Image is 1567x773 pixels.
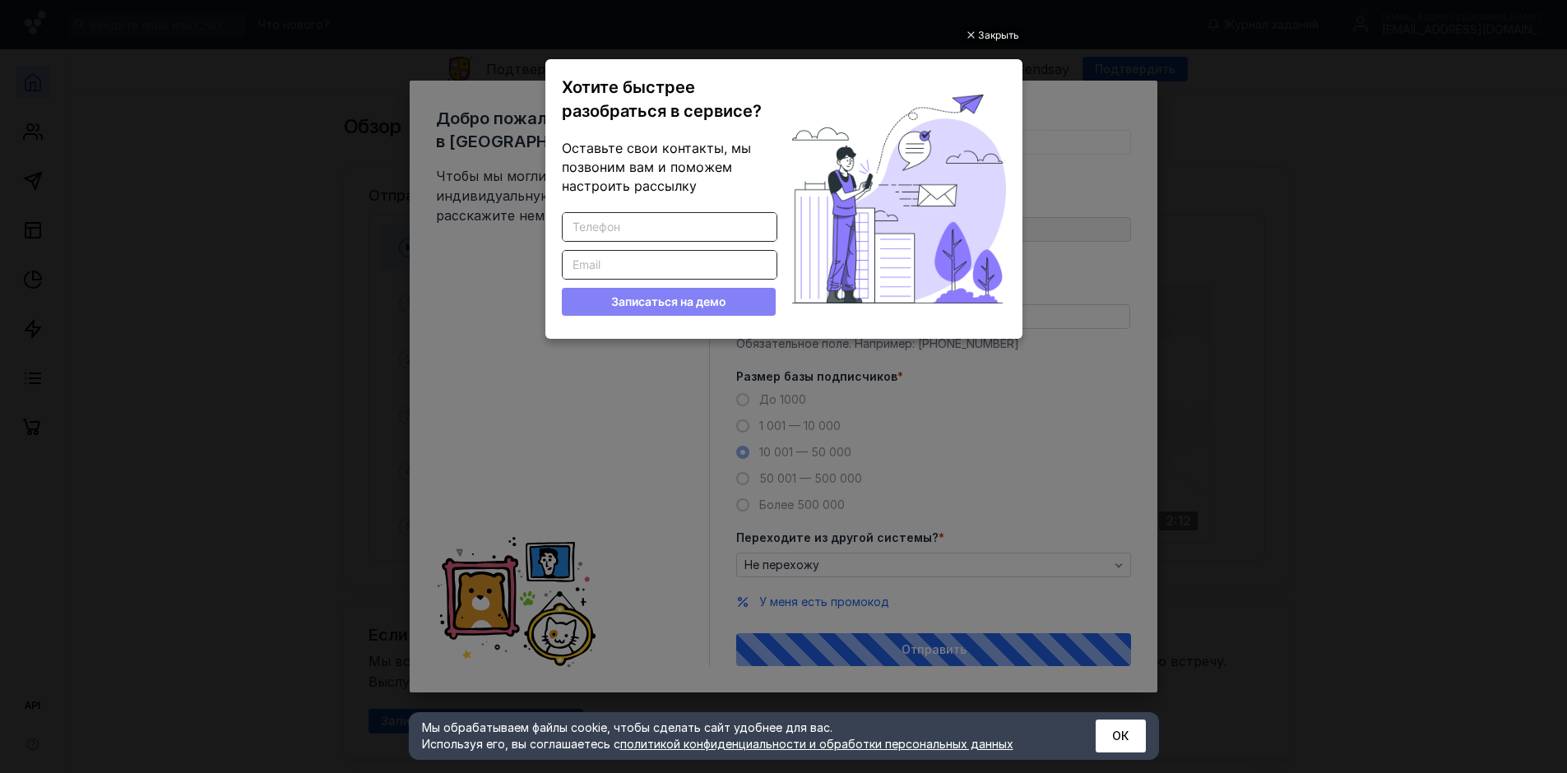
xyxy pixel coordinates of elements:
[422,720,1055,752] div: Мы обрабатываем файлы cookie, чтобы сделать сайт удобнее для вас. Используя его, вы соглашаетесь c
[562,288,776,316] button: Записаться на демо
[562,77,762,121] span: Хотите быстрее разобраться в сервисе?
[563,213,777,241] input: Телефон
[562,140,751,194] span: Оставьте свои контакты, мы позвоним вам и поможем настроить рассылку
[620,737,1013,751] a: политикой конфиденциальности и обработки персональных данных
[978,26,1019,44] div: Закрыть
[1096,720,1146,752] button: ОК
[563,251,777,279] input: Email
